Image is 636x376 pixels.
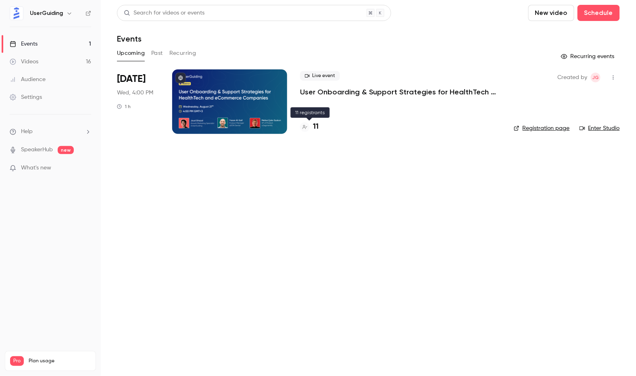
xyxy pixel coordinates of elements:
[21,127,33,136] span: Help
[58,146,74,154] span: new
[117,89,153,97] span: Wed, 4:00 PM
[29,358,91,364] span: Plan usage
[21,146,53,154] a: SpeakerHub
[117,73,146,86] span: [DATE]
[557,50,620,63] button: Recurring events
[10,356,24,366] span: Pro
[300,121,319,132] a: 11
[10,75,46,84] div: Audience
[117,47,145,60] button: Upcoming
[10,40,38,48] div: Events
[300,87,501,97] a: User Onboarding & Support Strategies for HealthTech and eCommerce Companies
[578,5,620,21] button: Schedule
[117,69,159,134] div: Aug 27 Wed, 4:00 PM (Europe/Istanbul)
[10,58,38,66] div: Videos
[30,9,63,17] h6: UserGuiding
[528,5,574,21] button: New video
[580,124,620,132] a: Enter Studio
[10,127,91,136] li: help-dropdown-opener
[117,34,142,44] h1: Events
[558,73,588,82] span: Created by
[514,124,570,132] a: Registration page
[10,93,42,101] div: Settings
[591,73,601,82] span: Joud Ghazal
[151,47,163,60] button: Past
[313,121,319,132] h4: 11
[592,73,599,82] span: JG
[21,164,51,172] span: What's new
[300,71,340,81] span: Live event
[169,47,196,60] button: Recurring
[81,165,91,172] iframe: Noticeable Trigger
[10,7,23,20] img: UserGuiding
[117,103,131,110] div: 1 h
[124,9,204,17] div: Search for videos or events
